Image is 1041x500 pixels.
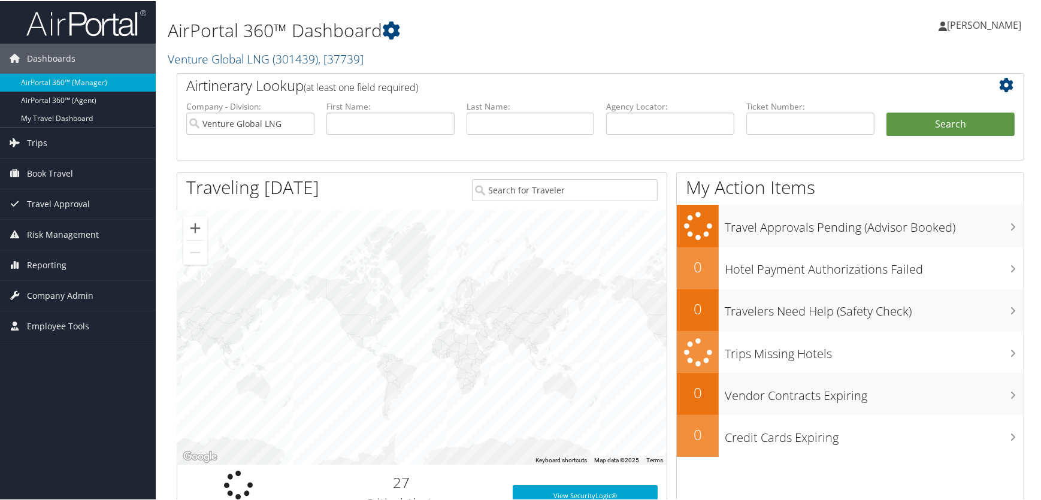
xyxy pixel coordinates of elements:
span: Employee Tools [27,310,89,340]
span: Company Admin [27,280,93,310]
a: [PERSON_NAME] [939,6,1033,42]
h2: 0 [677,298,719,318]
span: Travel Approval [27,188,90,218]
h2: Airtinerary Lookup [186,74,944,95]
span: ( 301439 ) [273,50,318,66]
label: Company - Division: [186,99,314,111]
input: Search for Traveler [472,178,658,200]
button: Search [886,111,1015,135]
a: Venture Global LNG [168,50,364,66]
h3: Vendor Contracts Expiring [725,380,1024,403]
button: Zoom in [183,215,207,239]
h2: 27 [308,471,494,492]
button: Zoom out [183,240,207,263]
a: 0Vendor Contracts Expiring [677,372,1024,414]
h3: Travel Approvals Pending (Advisor Booked) [725,212,1024,235]
a: 0Credit Cards Expiring [677,414,1024,456]
span: Map data ©2025 [594,456,639,462]
button: Keyboard shortcuts [535,455,587,463]
h2: 0 [677,256,719,276]
h3: Credit Cards Expiring [725,422,1024,445]
a: Travel Approvals Pending (Advisor Booked) [677,204,1024,246]
a: Terms (opens in new tab) [646,456,663,462]
span: Reporting [27,249,66,279]
h1: Traveling [DATE] [186,174,319,199]
span: (at least one field required) [304,80,418,93]
h1: My Action Items [677,174,1024,199]
h3: Hotel Payment Authorizations Failed [725,254,1024,277]
h2: 0 [677,423,719,444]
label: Agency Locator: [606,99,734,111]
label: Last Name: [467,99,595,111]
img: Google [180,448,220,463]
a: 0Hotel Payment Authorizations Failed [677,246,1024,288]
a: 0Travelers Need Help (Safety Check) [677,288,1024,330]
label: First Name: [326,99,455,111]
span: [PERSON_NAME] [947,17,1021,31]
span: Risk Management [27,219,99,249]
span: , [ 37739 ] [318,50,364,66]
h1: AirPortal 360™ Dashboard [168,17,745,42]
img: airportal-logo.png [26,8,146,36]
a: Trips Missing Hotels [677,330,1024,372]
a: Open this area in Google Maps (opens a new window) [180,448,220,463]
h2: 0 [677,381,719,402]
h3: Trips Missing Hotels [725,338,1024,361]
span: Trips [27,127,47,157]
span: Dashboards [27,43,75,72]
span: Book Travel [27,157,73,187]
label: Ticket Number: [746,99,874,111]
h3: Travelers Need Help (Safety Check) [725,296,1024,319]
